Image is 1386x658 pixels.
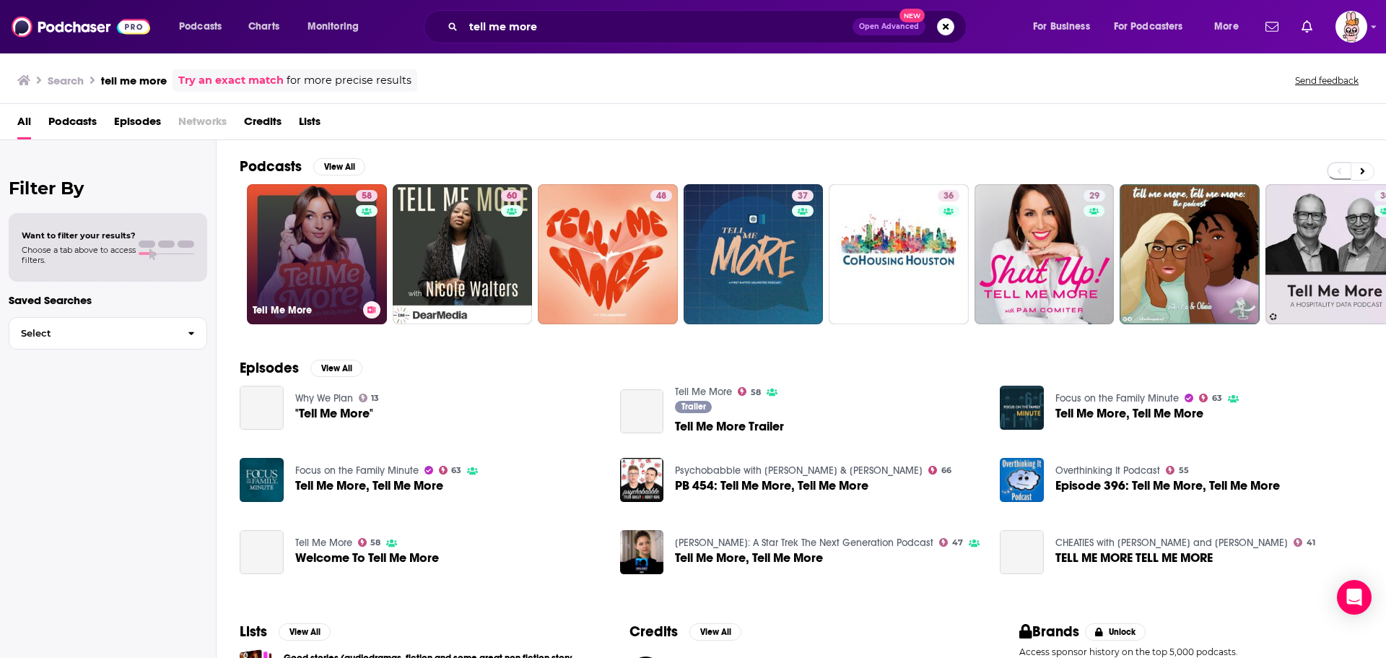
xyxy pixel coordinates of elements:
[629,623,741,641] a: CreditsView All
[1089,189,1099,204] span: 29
[1055,480,1280,492] span: Episode 396: Tell Me More, Tell Me More
[1055,464,1160,477] a: Overthinking It Podcast
[1114,17,1183,37] span: For Podcasters
[1212,395,1222,402] span: 63
[1033,17,1090,37] span: For Business
[114,110,161,139] a: Episodes
[675,537,933,549] a: Earl Grey: A Star Trek The Next Generation Podcast
[253,304,357,316] h3: Tell Me More
[1335,11,1367,43] button: Show profile menu
[287,72,411,89] span: for more precise results
[239,15,288,38] a: Charts
[1023,15,1108,38] button: open menu
[1291,74,1363,87] button: Send feedback
[620,530,664,574] a: Tell Me More, Tell Me More
[1000,386,1044,430] img: Tell Me More, Tell Me More
[1294,538,1315,547] a: 41
[941,467,951,474] span: 66
[9,317,207,350] button: Select
[178,72,284,89] a: Try an exact match
[295,392,353,404] a: Why We Plan
[675,480,868,492] a: PB 454: Tell Me More, Tell Me More
[538,184,678,324] a: 48
[1179,467,1189,474] span: 55
[169,15,240,38] button: open menu
[101,74,167,87] h3: tell me more
[853,18,925,35] button: Open AdvancedNew
[1055,537,1288,549] a: CHEATIES with Lace Larrabee and Katherine Blanford
[859,23,919,30] span: Open Advanced
[371,395,379,402] span: 13
[48,110,97,139] a: Podcasts
[358,538,381,547] a: 58
[240,359,299,377] h2: Episodes
[1055,552,1213,564] a: TELL ME MORE TELL ME MORE
[1166,466,1189,475] a: 55
[620,458,664,502] img: PB 454: Tell Me More, Tell Me More
[240,157,365,176] a: PodcastsView All
[22,245,136,265] span: Choose a tab above to access filters.
[295,407,373,420] a: "Tell Me More"
[279,623,331,641] button: View All
[295,537,352,549] a: Tell Me More
[22,230,136,241] span: Want to filter your results?
[362,189,372,204] span: 58
[437,10,980,43] div: Search podcasts, credits, & more...
[9,329,176,338] span: Select
[650,190,672,202] a: 48
[1214,17,1239,37] span: More
[629,623,678,641] h2: Credits
[1307,540,1315,546] span: 41
[1084,190,1105,202] a: 29
[675,464,923,477] a: Psychobabble with Tyler Oakley & Korey Kuhl
[370,540,380,546] span: 58
[689,623,741,641] button: View All
[178,110,227,139] span: Networks
[1199,394,1222,402] a: 63
[681,402,706,411] span: Trailer
[1000,458,1044,502] img: Episode 396: Tell Me More, Tell Me More
[899,9,925,22] span: New
[938,190,959,202] a: 36
[1019,646,1363,657] p: Access sponsor history on the top 5,000 podcasts.
[684,184,824,324] a: 37
[240,386,284,430] a: "Tell Me More"
[313,158,365,176] button: View All
[656,189,666,204] span: 48
[1055,392,1179,404] a: Focus on the Family Minute
[240,157,302,176] h2: Podcasts
[244,110,282,139] a: Credits
[1055,407,1203,420] a: Tell Me More, Tell Me More
[240,458,284,502] a: Tell Me More, Tell Me More
[295,480,443,492] a: Tell Me More, Tell Me More
[356,190,378,202] a: 58
[1335,11,1367,43] span: Logged in as Nouel
[675,552,823,564] span: Tell Me More, Tell Me More
[240,623,267,641] h2: Lists
[792,190,814,202] a: 37
[17,110,31,139] a: All
[451,467,461,474] span: 63
[943,189,954,204] span: 36
[310,360,362,377] button: View All
[928,466,951,475] a: 66
[1085,623,1146,641] button: Unlock
[751,389,761,396] span: 58
[12,13,150,40] img: Podchaser - Follow, Share and Rate Podcasts
[1000,530,1044,574] a: TELL ME MORE TELL ME MORE
[620,389,664,433] a: Tell Me More Trailer
[393,184,533,324] a: 60
[952,540,963,546] span: 47
[295,552,439,564] span: Welcome To Tell Me More
[1260,14,1284,39] a: Show notifications dropdown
